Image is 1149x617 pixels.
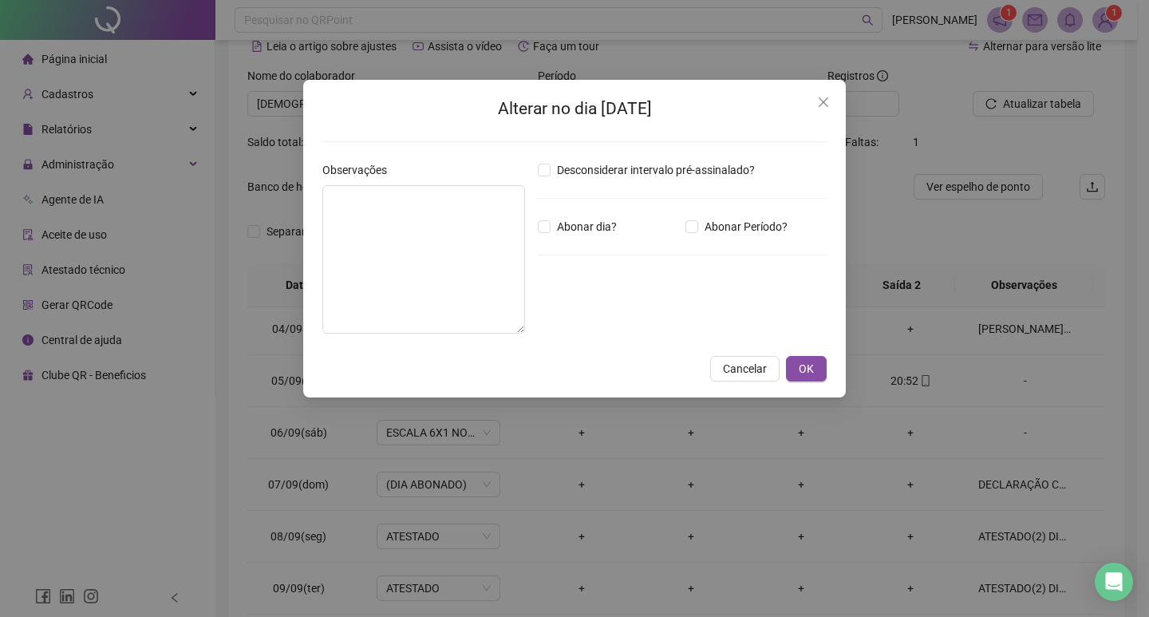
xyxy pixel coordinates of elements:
[799,360,814,378] span: OK
[698,218,794,235] span: Abonar Período?
[551,218,623,235] span: Abonar dia?
[710,356,780,382] button: Cancelar
[1095,563,1133,601] div: Open Intercom Messenger
[723,360,767,378] span: Cancelar
[817,96,830,109] span: close
[811,89,836,115] button: Close
[551,161,761,179] span: Desconsiderar intervalo pré-assinalado?
[322,96,827,122] h2: Alterar no dia [DATE]
[322,161,397,179] label: Observações
[786,356,827,382] button: OK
